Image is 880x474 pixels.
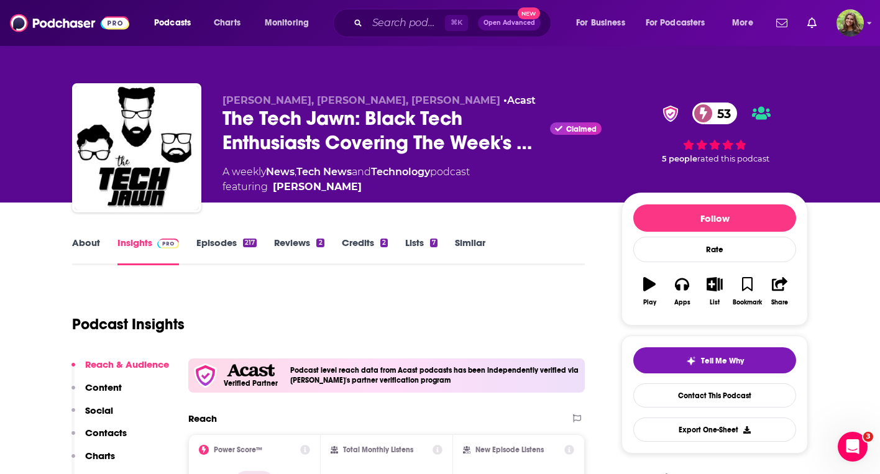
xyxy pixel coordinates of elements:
button: open menu [145,13,207,33]
input: Search podcasts, credits, & more... [367,13,445,33]
span: Podcasts [154,14,191,32]
a: 53 [692,103,737,124]
img: Podchaser Pro [157,239,179,248]
button: Apps [666,269,698,314]
span: More [732,14,753,32]
img: verified Badge [659,106,682,122]
span: New [518,7,540,19]
h4: Podcast level reach data from Acast podcasts has been independently verified via [PERSON_NAME]'s ... [290,366,580,385]
img: verfied icon [193,363,218,388]
span: For Business [576,14,625,32]
div: Share [771,299,788,306]
button: open menu [567,13,641,33]
button: open menu [256,13,325,33]
a: Show notifications dropdown [771,12,792,34]
span: and [352,166,371,178]
span: ⌘ K [445,15,468,31]
button: Show profile menu [836,9,864,37]
div: [PERSON_NAME] [273,180,362,194]
div: 7 [430,239,438,247]
div: 2 [380,239,388,247]
button: Export One-Sheet [633,417,796,442]
a: Contact This Podcast [633,383,796,408]
img: tell me why sparkle [686,356,696,366]
div: Rate [633,237,796,262]
button: Play [633,269,666,314]
img: The Tech Jawn: Black Tech Enthusiasts Covering The Week's Tech News And How Tech Affects Black Cu... [75,86,199,210]
span: featuring [222,180,470,194]
h1: Podcast Insights [72,315,185,334]
span: 3 [863,432,873,442]
div: Bookmark [733,299,762,306]
span: [PERSON_NAME], [PERSON_NAME], [PERSON_NAME] [222,94,500,106]
span: Logged in as reagan34226 [836,9,864,37]
p: Content [85,381,122,393]
button: Social [71,404,113,427]
a: Technology [371,166,430,178]
a: Charts [206,13,248,33]
div: 217 [243,239,257,247]
button: Reach & Audience [71,358,169,381]
img: Acast [227,364,274,377]
h5: Verified Partner [224,380,278,387]
button: Open AdvancedNew [478,16,541,30]
button: Share [764,269,796,314]
button: Bookmark [731,269,763,314]
span: 53 [705,103,737,124]
h2: Reach [188,412,217,424]
span: For Podcasters [646,14,705,32]
button: Follow [633,204,796,232]
a: InsightsPodchaser Pro [117,237,179,265]
button: Contacts [71,427,127,450]
button: tell me why sparkleTell Me Why [633,347,796,373]
p: Charts [85,450,115,462]
span: Open Advanced [484,20,535,26]
a: Lists7 [405,237,438,265]
div: A weekly podcast [222,165,470,194]
div: Play [643,299,656,306]
a: Reviews2 [274,237,324,265]
h2: Power Score™ [214,445,262,454]
span: Claimed [566,126,597,132]
span: Tell Me Why [701,356,744,366]
a: Similar [455,237,485,265]
a: Episodes217 [196,237,257,265]
iframe: Intercom live chat [838,432,868,462]
button: Content [71,381,122,404]
a: Credits2 [342,237,388,265]
button: open menu [723,13,769,33]
p: Social [85,404,113,416]
h2: Total Monthly Listens [343,445,413,454]
div: Apps [674,299,690,306]
a: Tech News [296,166,352,178]
span: 5 people [662,154,697,163]
span: , [295,166,296,178]
div: verified Badge53 5 peoplerated this podcast [621,94,808,172]
img: User Profile [836,9,864,37]
div: List [710,299,720,306]
span: rated this podcast [697,154,769,163]
button: List [699,269,731,314]
h2: New Episode Listens [475,445,544,454]
p: Contacts [85,427,127,439]
span: Monitoring [265,14,309,32]
a: News [266,166,295,178]
p: Reach & Audience [85,358,169,370]
div: Search podcasts, credits, & more... [345,9,563,37]
a: About [72,237,100,265]
span: • [503,94,536,106]
span: Charts [214,14,241,32]
img: Podchaser - Follow, Share and Rate Podcasts [10,11,129,35]
button: Charts [71,450,115,473]
a: Acast [507,94,536,106]
button: open menu [638,13,723,33]
a: Show notifications dropdown [802,12,822,34]
div: 2 [316,239,324,247]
